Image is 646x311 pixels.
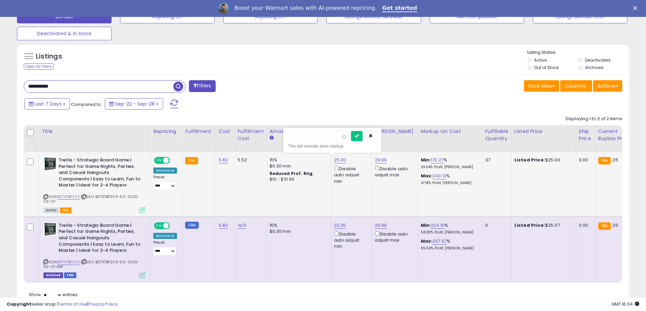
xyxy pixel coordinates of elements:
a: Get started [382,5,417,12]
img: Profile image for Adrian [218,3,229,14]
div: % [421,157,477,170]
div: Current Buybox Price [598,128,633,142]
strong: Copyright [7,301,32,307]
p: 58.83% Profit [PERSON_NAME] [421,230,477,235]
a: Terms of Use [58,301,87,307]
div: $25.07 [514,222,571,228]
div: $0.30 min [270,228,326,235]
div: Ship Price [579,128,592,142]
div: % [421,238,477,251]
span: FBM [64,272,76,278]
div: 0.00 [579,222,590,228]
span: 25 [612,222,618,228]
span: Sep-22 - Sep-28 [115,101,155,107]
a: 243.13 [432,173,446,179]
small: Amazon Fees. [270,135,274,141]
button: Last 7 Days [24,98,70,110]
span: Listings that have been deleted from Seller Central [43,272,63,278]
a: N/A [238,222,246,229]
div: Disable auto adjust min [334,165,367,184]
label: Active [534,57,547,63]
a: 29.99 [375,157,387,163]
div: Title [42,128,148,135]
b: Min: [421,157,431,163]
div: Boost your Walmart sales with AI-powered repricing. [234,5,377,12]
button: Save View [524,80,559,92]
a: 22.25 [334,222,346,229]
span: OFF [169,158,180,163]
p: Listing States: [527,49,629,56]
div: Preset: [153,175,177,190]
p: 65.59% Profit [PERSON_NAME] [421,246,477,251]
div: Close [633,6,640,10]
span: All listings currently available for purchase on Amazon [43,207,59,213]
div: Disable auto adjust max [375,165,413,178]
div: % [421,173,477,185]
div: 15% [270,157,326,163]
span: | SKU: B07KTBFSV3-5.5-2025-03-07+MF [43,259,140,269]
span: Show: entries [29,291,78,298]
div: Displaying 1 to 2 of 2 items [566,116,622,122]
b: Max: [421,238,433,244]
small: FBA [185,157,198,164]
img: 51x8K+Lj0nL._SL40_.jpg [43,157,57,171]
div: 37 [485,157,506,163]
div: 15% [270,222,326,228]
div: Clear All Filters [24,63,54,70]
div: Listed Price [514,128,573,135]
div: seller snap | | [7,301,118,308]
div: [PERSON_NAME] [375,128,415,135]
a: 224.91 [431,222,445,229]
span: Compared to: [71,101,102,108]
span: Last 7 Days [35,101,61,107]
b: Listed Price: [514,222,545,228]
label: Out of Stock [534,65,559,70]
div: Fulfillment [185,128,213,135]
a: Privacy Policy [88,301,118,307]
button: Sep-22 - Sep-28 [105,98,163,110]
div: ASIN: [43,157,145,212]
b: Listed Price: [514,157,545,163]
a: B07KTBFSV3 [57,259,80,265]
div: Amazon AI [153,233,177,239]
b: Trellis - Strategic Board Game | Perfect for Game Nights, Parties, and Casual Hangouts Components... [59,157,141,190]
a: 337.97 [432,238,447,245]
b: Reduced Prof. Rng. [270,171,314,176]
div: This will override store markup [288,143,376,150]
span: Columns [565,83,586,89]
span: OFF [169,223,180,228]
a: 5.82 [219,222,228,229]
th: The percentage added to the cost of goods (COGS) that forms the calculator for Min & Max prices. [418,125,482,152]
div: $25.00 [514,157,571,163]
div: % [421,222,477,235]
a: 25.00 [334,157,346,163]
a: 170.27 [431,157,444,163]
div: 0.00 [579,157,590,163]
div: Amazon Fees [270,128,328,135]
div: Preset: [153,240,177,256]
span: | SKU: B07KTBFSV3-5.5-2025-03-07 [43,194,140,204]
span: ON [155,158,163,163]
span: 25 [612,157,618,163]
div: Fulfillable Quantity [485,128,509,142]
div: $0.30 min [270,163,326,169]
b: Trellis - Strategic Board Game | Perfect for Game Nights, Parties, and Casual Hangouts Components... [59,222,141,256]
b: Min: [421,222,431,228]
p: 39.64% Profit [PERSON_NAME] [421,165,477,170]
div: Fulfillment Cost [238,128,264,142]
div: $10 - $10.90 [270,177,326,182]
small: FBA [598,157,611,164]
div: 0 [485,222,506,228]
label: Deactivated [585,57,610,63]
div: Disable auto adjust max [375,230,413,243]
div: Cost [219,128,232,135]
a: 5.82 [219,157,228,163]
p: 47.18% Profit [PERSON_NAME] [421,181,477,185]
span: 2025-10-6 16:34 GMT [611,301,639,307]
a: 29.99 [375,222,387,229]
div: Disable auto adjust min [334,230,367,250]
button: Actions [593,80,622,92]
label: Archived [585,65,603,70]
button: Deactivated & In Stock [17,27,112,40]
b: Max: [421,173,433,179]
